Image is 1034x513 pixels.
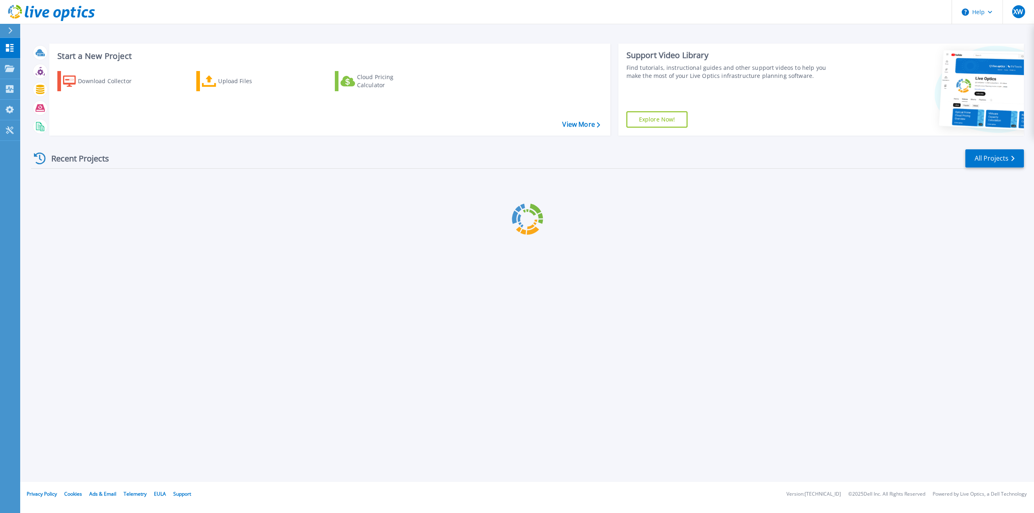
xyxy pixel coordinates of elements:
a: Telemetry [124,490,147,497]
li: Version: [TECHNICAL_ID] [786,492,841,497]
div: Download Collector [78,73,143,89]
div: Find tutorials, instructional guides and other support videos to help you make the most of your L... [626,64,836,80]
a: All Projects [965,149,1024,168]
a: Upload Files [196,71,286,91]
div: Upload Files [218,73,283,89]
a: Download Collector [57,71,147,91]
div: Support Video Library [626,50,836,61]
a: Ads & Email [89,490,116,497]
a: Cloud Pricing Calculator [335,71,425,91]
a: Privacy Policy [27,490,57,497]
a: EULA [154,490,166,497]
a: Cookies [64,490,82,497]
a: Explore Now! [626,111,688,128]
li: Powered by Live Optics, a Dell Technology [933,492,1027,497]
h3: Start a New Project [57,52,600,61]
div: Cloud Pricing Calculator [357,73,422,89]
span: XW [1013,8,1023,15]
a: Support [173,490,191,497]
li: © 2025 Dell Inc. All Rights Reserved [848,492,925,497]
a: View More [562,121,600,128]
div: Recent Projects [31,149,120,168]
